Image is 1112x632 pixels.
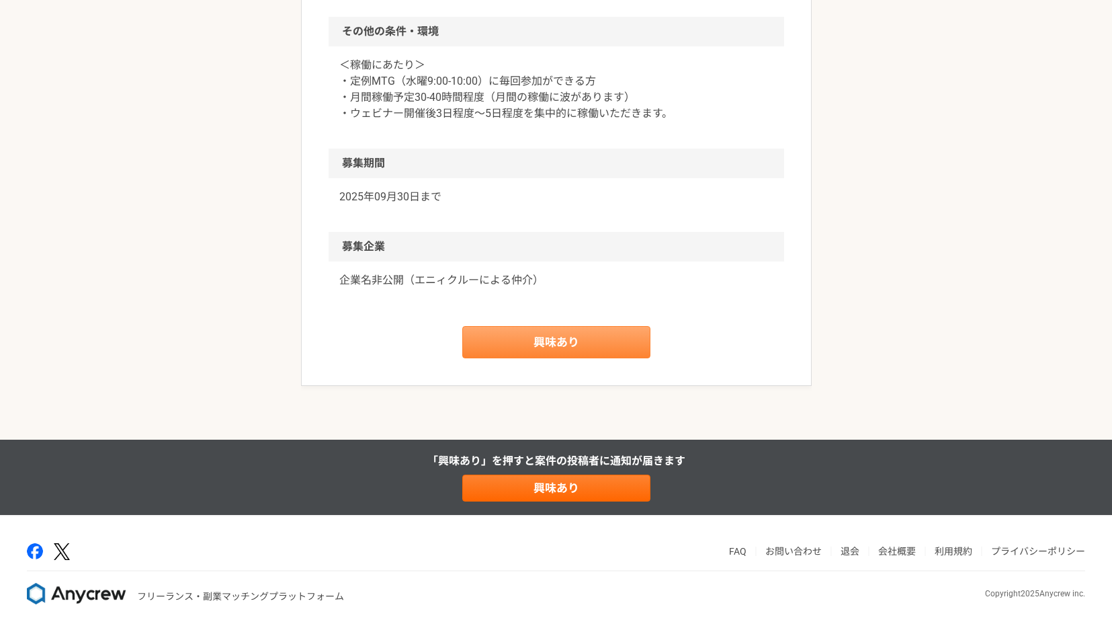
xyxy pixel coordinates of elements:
[329,149,784,178] h2: 募集期間
[27,583,126,604] img: 8DqYSo04kwAAAAASUVORK5CYII=
[729,546,746,557] a: FAQ
[329,17,784,46] h2: その他の条件・環境
[765,546,822,557] a: お問い合わせ
[339,189,773,205] p: 2025年09月30日まで
[54,543,70,560] img: x-391a3a86.png
[991,546,1085,557] a: プライバシーポリシー
[137,590,344,604] p: フリーランス・副業マッチングプラットフォーム
[935,546,972,557] a: 利用規約
[841,546,859,557] a: 退会
[462,475,650,502] a: 興味あり
[427,453,685,469] p: 「興味あり」を押すと 案件の投稿者に通知が届きます
[985,588,1085,600] p: Copyright 2025 Anycrew inc.
[878,546,916,557] a: 会社概要
[462,326,650,358] a: 興味あり
[339,57,773,122] p: ＜稼働にあたり＞ ・定例MTG（水曜9:00-10:00）に毎回参加ができる方 ・月間稼働予定30-40時間程度（月間の稼働に波があります） ・ウェビナー開催後3日程度〜5日程度を集中的に稼働い...
[339,272,773,288] a: 企業名非公開（エニィクルーによる仲介）
[27,543,43,559] img: facebook-2adfd474.png
[329,232,784,262] h2: 募集企業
